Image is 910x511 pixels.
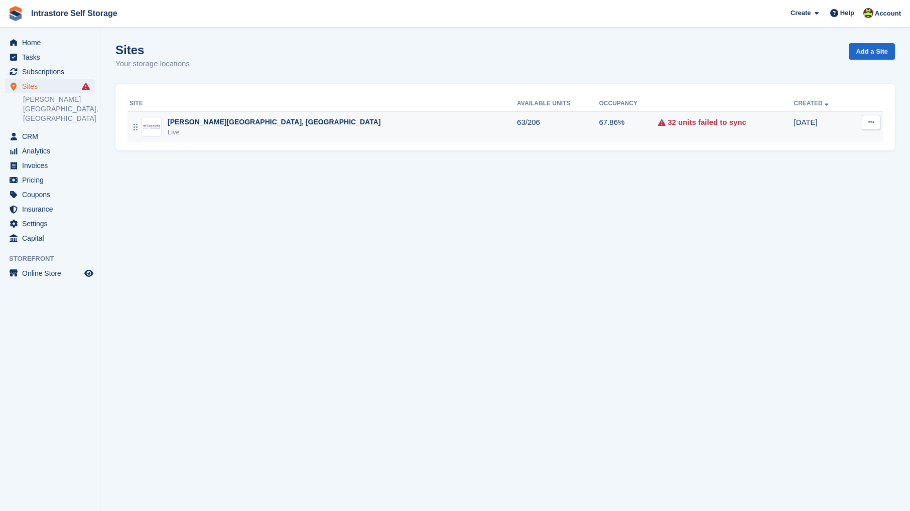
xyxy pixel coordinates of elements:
span: Storefront [9,254,100,264]
a: menu [5,217,95,231]
span: CRM [22,129,82,143]
a: Preview store [83,267,95,279]
a: menu [5,158,95,173]
span: Insurance [22,202,82,216]
span: Capital [22,231,82,245]
a: Intrastore Self Storage [27,5,121,22]
a: menu [5,144,95,158]
a: menu [5,188,95,202]
a: menu [5,36,95,50]
span: Coupons [22,188,82,202]
p: Your storage locations [115,58,190,70]
i: Smart entry sync failures have occurred [82,82,90,90]
span: Pricing [22,173,82,187]
span: Online Store [22,266,82,280]
a: 32 units failed to sync [668,117,746,128]
img: Image of Hornsby House, Helston site [142,123,161,130]
span: Help [840,8,854,18]
div: [PERSON_NAME][GEOGRAPHIC_DATA], [GEOGRAPHIC_DATA] [168,117,380,127]
a: menu [5,79,95,93]
a: menu [5,50,95,64]
a: menu [5,231,95,245]
span: Home [22,36,82,50]
span: Sites [22,79,82,93]
td: 67.86% [599,111,659,142]
h1: Sites [115,43,190,57]
img: Emily Clark [863,8,873,18]
a: menu [5,266,95,280]
th: Available Units [517,96,599,112]
a: menu [5,173,95,187]
td: 63/206 [517,111,599,142]
td: [DATE] [794,111,850,142]
span: Subscriptions [22,65,82,79]
th: Occupancy [599,96,659,112]
a: menu [5,129,95,143]
div: Live [168,127,380,137]
th: Site [127,96,517,112]
a: menu [5,202,95,216]
img: stora-icon-8386f47178a22dfd0bd8f6a31ec36ba5ce8667c1dd55bd0f319d3a0aa187defe.svg [8,6,23,21]
span: Settings [22,217,82,231]
span: Create [791,8,811,18]
span: Invoices [22,158,82,173]
a: Created [794,100,830,107]
span: Tasks [22,50,82,64]
a: Add a Site [849,43,895,60]
a: menu [5,65,95,79]
span: Analytics [22,144,82,158]
a: [PERSON_NAME][GEOGRAPHIC_DATA], [GEOGRAPHIC_DATA] [23,95,95,123]
span: Account [875,9,901,19]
